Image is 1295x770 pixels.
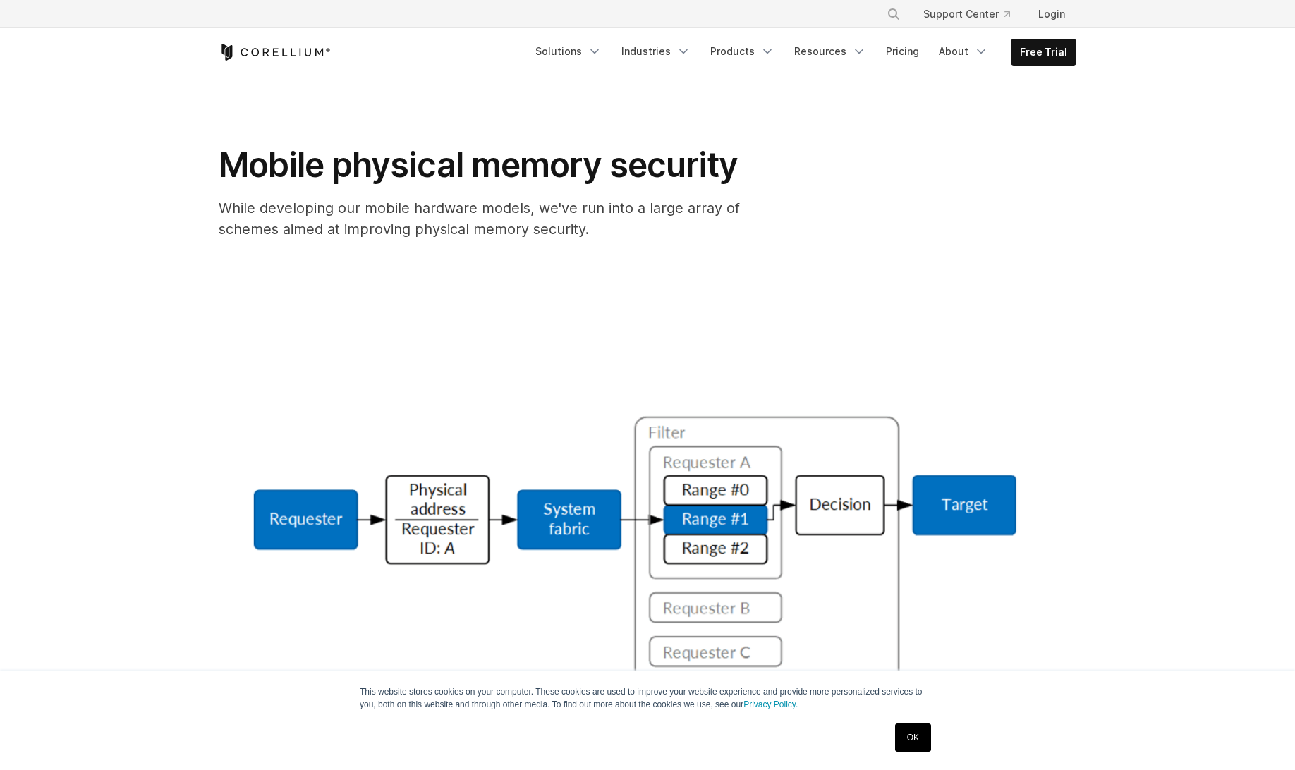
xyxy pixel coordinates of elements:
span: While developing our mobile hardware models, we've run into a large array of schemes aimed at imp... [219,200,740,238]
a: Privacy Policy. [743,699,798,709]
a: Industries [613,39,699,64]
a: Free Trial [1011,39,1076,65]
button: Search [881,1,906,27]
a: Login [1027,1,1076,27]
div: Navigation Menu [527,39,1076,66]
a: Support Center [912,1,1021,27]
span: Mobile physical memory security [219,144,738,185]
div: Navigation Menu [870,1,1076,27]
a: OK [895,723,931,752]
a: Products [702,39,783,64]
p: This website stores cookies on your computer. These cookies are used to improve your website expe... [360,685,935,711]
a: Resources [786,39,875,64]
a: Corellium Home [219,44,331,61]
a: Solutions [527,39,610,64]
a: Pricing [877,39,928,64]
a: About [930,39,997,64]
